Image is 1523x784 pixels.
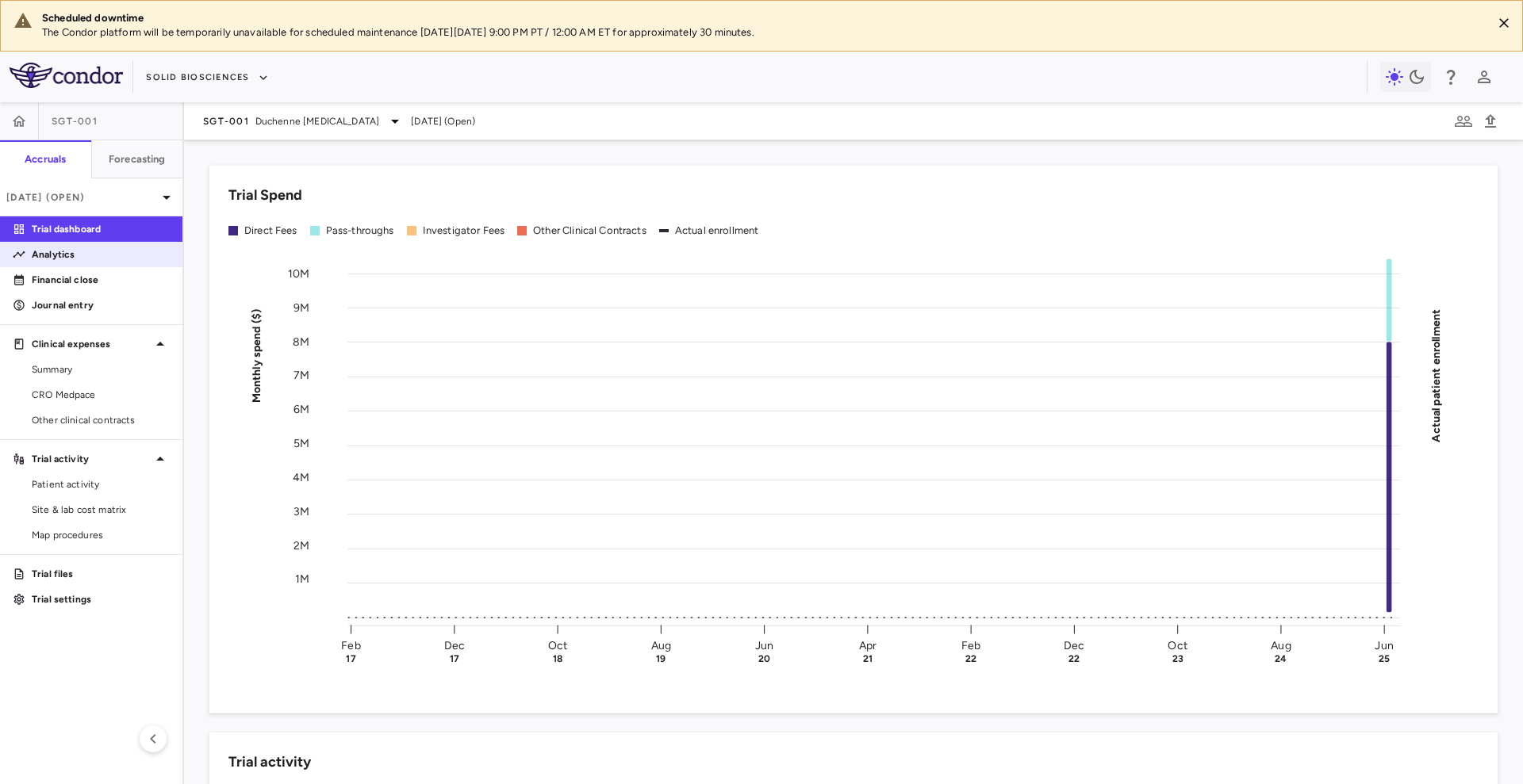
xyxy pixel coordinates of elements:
text: 25 [1379,653,1390,664]
p: Trial files [32,567,170,581]
span: Other clinical contracts [32,413,170,427]
text: 20 [758,653,770,664]
text: Dec [1064,639,1084,652]
tspan: 10M [288,266,309,280]
span: Map procedures [32,528,170,542]
h6: Trial Spend [228,185,302,206]
p: Financial close [32,273,170,287]
span: SGT-001 [52,115,98,128]
tspan: 9M [293,300,309,314]
p: Analytics [32,247,170,262]
text: 19 [656,653,666,664]
text: Apr [859,639,877,652]
tspan: Actual patient enrollment [1429,308,1443,442]
span: Duchenne [MEDICAL_DATA] [255,114,379,128]
tspan: 7M [293,369,309,382]
tspan: 2M [293,538,309,552]
div: Scheduled downtime [42,11,1479,25]
div: Actual enrollment [675,224,759,238]
text: 18 [553,653,562,664]
tspan: 6M [293,403,309,416]
p: [DATE] (Open) [6,190,157,205]
div: Other Clinical Contracts [533,224,646,238]
text: Jun [1375,639,1393,652]
p: Journal entry [32,298,170,312]
text: Feb [341,639,360,652]
text: Oct [548,639,567,652]
tspan: 1M [295,572,309,586]
tspan: 3M [293,504,309,518]
text: Feb [961,639,980,652]
span: [DATE] (Open) [411,114,475,128]
text: 17 [450,653,459,664]
span: Site & lab cost matrix [32,503,170,517]
tspan: 4M [293,470,309,484]
text: 24 [1275,653,1287,664]
p: Trial activity [32,452,151,466]
img: logo-full-SnFGN8VE.png [10,63,123,88]
span: Summary [32,362,170,377]
p: Trial dashboard [32,222,170,236]
text: Dec [444,639,465,652]
div: Direct Fees [244,224,297,238]
text: Jun [755,639,773,652]
text: Oct [1168,639,1187,652]
button: Solid Biosciences [146,65,268,90]
span: SGT-001 [203,115,249,128]
h6: Forecasting [109,152,166,166]
text: 17 [346,653,355,664]
p: The Condor platform will be temporarily unavailable for scheduled maintenance [DATE][DATE] 9:00 P... [42,25,1479,40]
div: Pass-throughs [326,224,394,238]
tspan: Monthly spend ($) [250,308,263,403]
span: CRO Medpace [32,388,170,402]
p: Trial settings [32,592,170,606]
h6: Trial activity [228,751,311,773]
text: Aug [651,639,671,652]
p: Clinical expenses [32,337,151,351]
tspan: 8M [293,335,309,348]
button: Close [1492,11,1516,35]
text: Aug [1271,639,1291,652]
div: Investigator Fees [423,224,505,238]
text: 22 [965,653,976,664]
text: 22 [1068,653,1080,664]
span: Patient activity [32,477,170,491]
text: 23 [1172,653,1183,664]
h6: Accruals [25,152,66,166]
tspan: 5M [293,437,309,450]
text: 21 [863,653,873,664]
